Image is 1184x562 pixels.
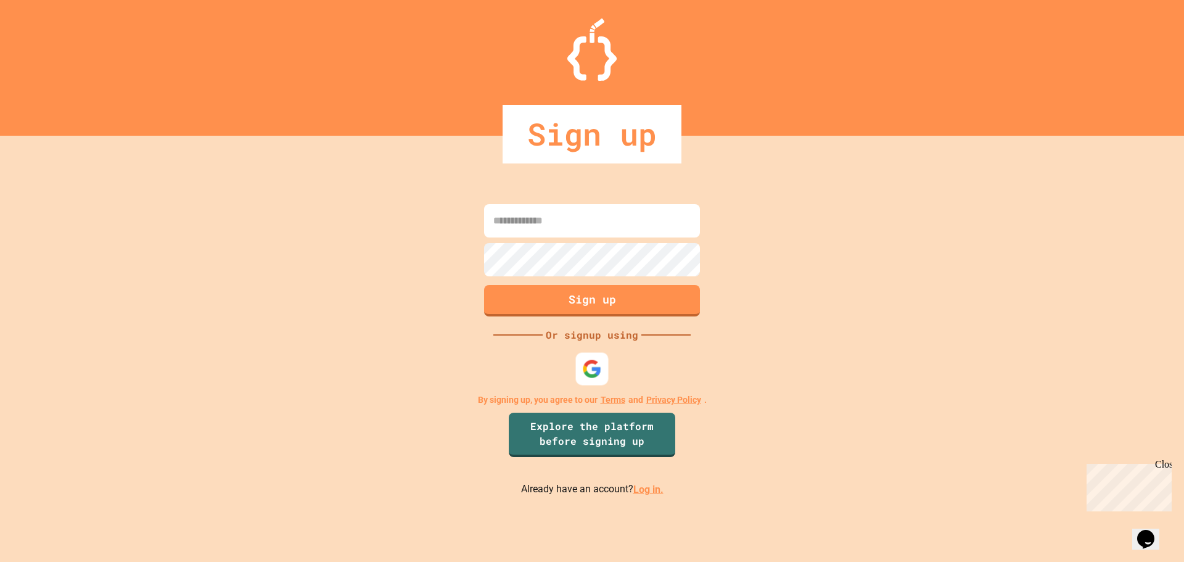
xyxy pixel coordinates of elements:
div: Or signup using [543,328,641,342]
p: By signing up, you agree to our and . [478,394,707,407]
button: Sign up [484,285,700,316]
div: Sign up [503,105,681,163]
a: Explore the platform before signing up [509,413,675,457]
img: google-icon.svg [582,359,602,379]
p: Already have an account? [521,482,664,497]
iframe: chat widget [1082,459,1172,511]
a: Log in. [633,483,664,495]
img: Logo.svg [567,19,617,81]
a: Privacy Policy [646,394,701,407]
iframe: chat widget [1132,513,1172,550]
a: Terms [601,394,625,407]
div: Chat with us now!Close [5,5,85,78]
